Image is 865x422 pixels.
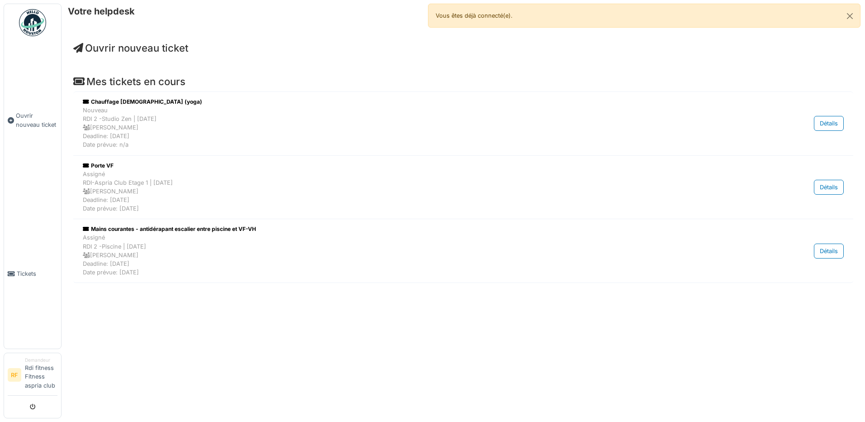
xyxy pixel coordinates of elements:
[840,4,860,28] button: Close
[73,76,853,87] h4: Mes tickets en cours
[83,98,733,106] div: Chauffage [DEMOGRAPHIC_DATA] (yoga)
[68,6,135,17] h6: Votre helpdesk
[83,170,733,213] div: Assigné RDI-Aspria Club Etage 1 | [DATE] [PERSON_NAME] Deadline: [DATE] Date prévue: [DATE]
[83,225,733,233] div: Mains courantes - antidérapant escalier entre piscine et VF-VH
[8,357,57,396] a: RF DemandeurRdi fitness Fitness aspria club
[17,269,57,278] span: Tickets
[81,159,846,216] a: Porte VF AssignéRDI-Aspria Club Etage 1 | [DATE] [PERSON_NAME]Deadline: [DATE]Date prévue: [DATE]...
[4,41,61,199] a: Ouvrir nouveau ticket
[81,223,846,279] a: Mains courantes - antidérapant escalier entre piscine et VF-VH AssignéRDI 2 -Piscine | [DATE] [PE...
[25,357,57,364] div: Demandeur
[428,4,860,28] div: Vous êtes déjà connecté(e).
[83,233,733,277] div: Assigné RDI 2 -Piscine | [DATE] [PERSON_NAME] Deadline: [DATE] Date prévue: [DATE]
[83,162,733,170] div: Porte VF
[8,368,21,382] li: RF
[81,96,846,152] a: Chauffage [DEMOGRAPHIC_DATA] (yoga) NouveauRDI 2 -Studio Zen | [DATE] [PERSON_NAME]Deadline: [DAT...
[814,180,844,195] div: Détails
[83,106,733,149] div: Nouveau RDI 2 -Studio Zen | [DATE] [PERSON_NAME] Deadline: [DATE] Date prévue: n/a
[4,199,61,349] a: Tickets
[814,244,844,259] div: Détails
[16,111,57,129] span: Ouvrir nouveau ticket
[73,42,188,54] a: Ouvrir nouveau ticket
[814,116,844,131] div: Détails
[25,357,57,393] li: Rdi fitness Fitness aspria club
[19,9,46,36] img: Badge_color-CXgf-gQk.svg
